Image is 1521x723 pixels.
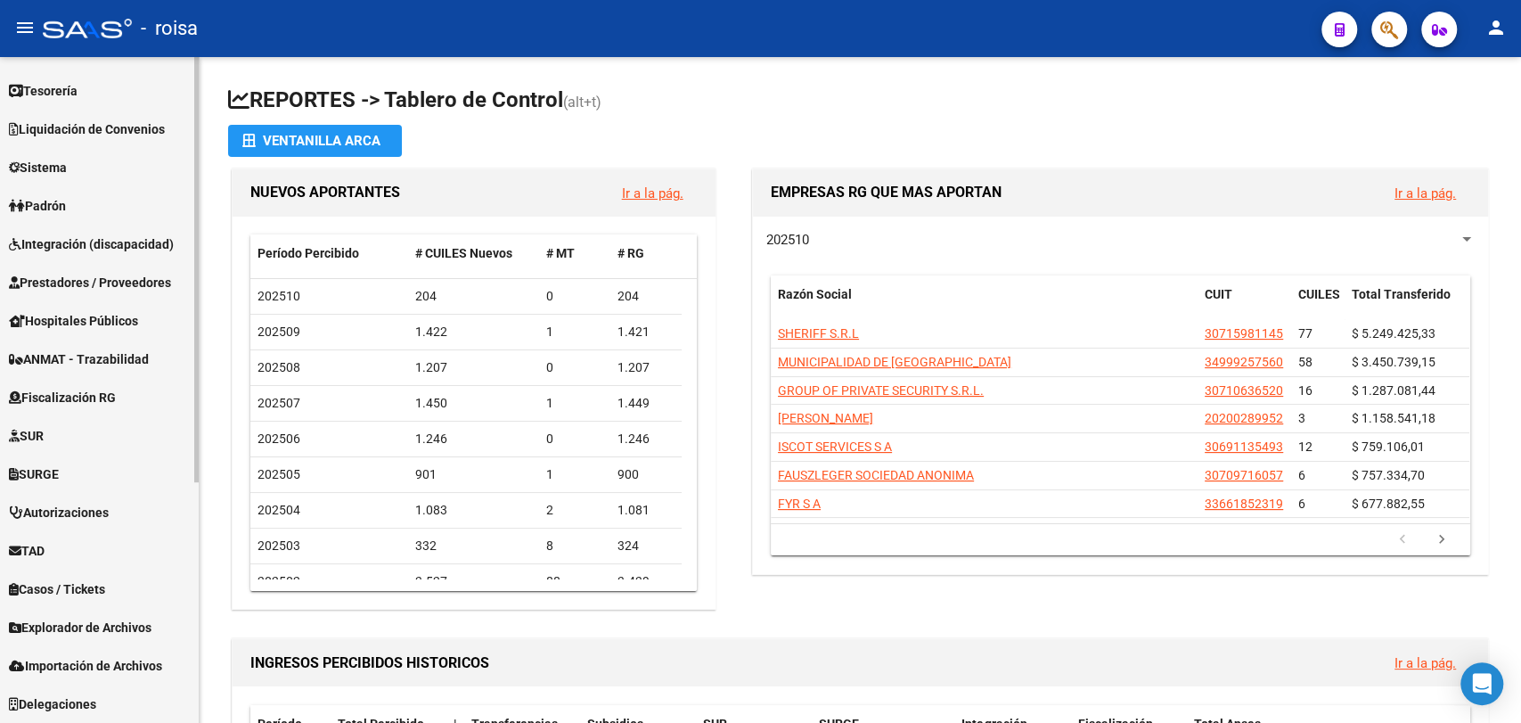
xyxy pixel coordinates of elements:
span: 34999257560 [1205,355,1283,369]
span: GROUP OF PRIVATE SECURITY S.R.L. [778,383,984,398]
a: go to previous page [1386,530,1419,550]
span: 202510 [258,289,300,303]
span: 202508 [258,360,300,374]
span: 202507 [258,396,300,410]
span: 12 [1298,440,1312,454]
button: Ir a la pág. [1380,646,1470,679]
div: 1.421 [617,322,675,342]
span: 202510 [766,232,809,248]
span: Explorador de Archivos [9,618,151,637]
button: Ir a la pág. [1380,177,1470,210]
span: 30710636520 [1205,383,1283,398]
span: $ 757.334,70 [1352,468,1425,482]
span: Casos / Tickets [9,579,105,599]
div: 1.449 [617,393,675,414]
span: 58 [1298,355,1312,369]
mat-icon: menu [14,17,36,38]
div: 0 [546,286,603,307]
span: # MT [546,246,575,260]
span: $ 759.106,01 [1352,440,1425,454]
span: Prestadores / Proveedores [9,273,171,292]
div: 1 [546,464,603,485]
span: $ 1.158.541,18 [1352,411,1435,425]
span: 30709716057 [1205,468,1283,482]
span: CUIT [1205,287,1232,301]
span: MUNICIPALIDAD DE [GEOGRAPHIC_DATA] [778,355,1011,369]
span: 30691135493 [1205,440,1283,454]
button: Ir a la pág. [608,177,698,210]
div: 1.081 [617,500,675,521]
div: 1.083 [415,500,532,521]
span: Hospitales Públicos [9,311,138,331]
span: 202509 [258,325,300,339]
span: $ 5.249.425,33 [1352,326,1435,341]
span: Importación de Archivos [9,656,162,676]
a: Ir a la pág. [1394,655,1456,671]
div: 1.207 [617,357,675,378]
span: SUR [9,426,44,446]
span: 202505 [258,467,300,481]
span: 202502 [258,574,300,588]
span: # CUILES Nuevos [415,246,512,260]
div: 3.527 [415,571,532,592]
span: SHERIFF S.R.L [778,326,859,341]
div: 1.246 [617,429,675,449]
span: [PERSON_NAME] [778,411,873,425]
a: Ir a la pág. [622,185,683,201]
div: 2 [546,500,603,521]
span: Fiscalización RG [9,388,116,407]
span: Integración (discapacidad) [9,234,174,254]
div: 1.450 [415,393,532,414]
span: ISCOT SERVICES S A [778,440,892,454]
div: 900 [617,464,675,485]
span: CUILES [1298,287,1340,301]
span: (alt+t) [563,94,601,111]
span: 6 [1298,497,1305,511]
span: # RG [617,246,644,260]
div: 204 [617,286,675,307]
span: 3 [1298,411,1305,425]
span: 77 [1298,326,1312,341]
div: 204 [415,286,532,307]
span: $ 3.450.739,15 [1352,355,1435,369]
span: INGRESOS PERCIBIDOS HISTORICOS [250,654,489,671]
span: NUEVOS APORTANTES [250,184,400,201]
span: 202503 [258,538,300,553]
span: ANMAT - Trazabilidad [9,349,149,369]
datatable-header-cell: Total Transferido [1345,275,1469,334]
span: Tesorería [9,81,78,101]
a: go to next page [1425,530,1459,550]
datatable-header-cell: CUIT [1198,275,1291,334]
datatable-header-cell: Razón Social [771,275,1198,334]
datatable-header-cell: # MT [539,234,610,273]
span: EMPRESAS RG QUE MAS APORTAN [771,184,1002,201]
div: 0 [546,357,603,378]
span: $ 1.287.081,44 [1352,383,1435,398]
div: 0 [546,429,603,449]
h1: REPORTES -> Tablero de Control [228,86,1492,117]
datatable-header-cell: # RG [610,234,682,273]
span: 6 [1298,468,1305,482]
datatable-header-cell: CUILES [1291,275,1345,334]
div: 1.246 [415,429,532,449]
datatable-header-cell: Período Percibido [250,234,408,273]
span: 20200289952 [1205,411,1283,425]
span: SURGE [9,464,59,484]
span: FAUSZLEGER SOCIEDAD ANONIMA [778,468,974,482]
span: 202506 [258,431,300,446]
span: - roisa [141,9,198,48]
span: Autorizaciones [9,503,109,522]
a: Ir a la pág. [1394,185,1456,201]
div: 1 [546,393,603,414]
div: 332 [415,536,532,556]
div: 1.422 [415,322,532,342]
div: 8 [546,536,603,556]
div: 1 [546,322,603,342]
div: 324 [617,536,675,556]
span: Sistema [9,158,67,177]
span: 202504 [258,503,300,517]
span: 16 [1298,383,1312,398]
span: Padrón [9,196,66,216]
div: 3.439 [617,571,675,592]
span: TAD [9,541,45,561]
